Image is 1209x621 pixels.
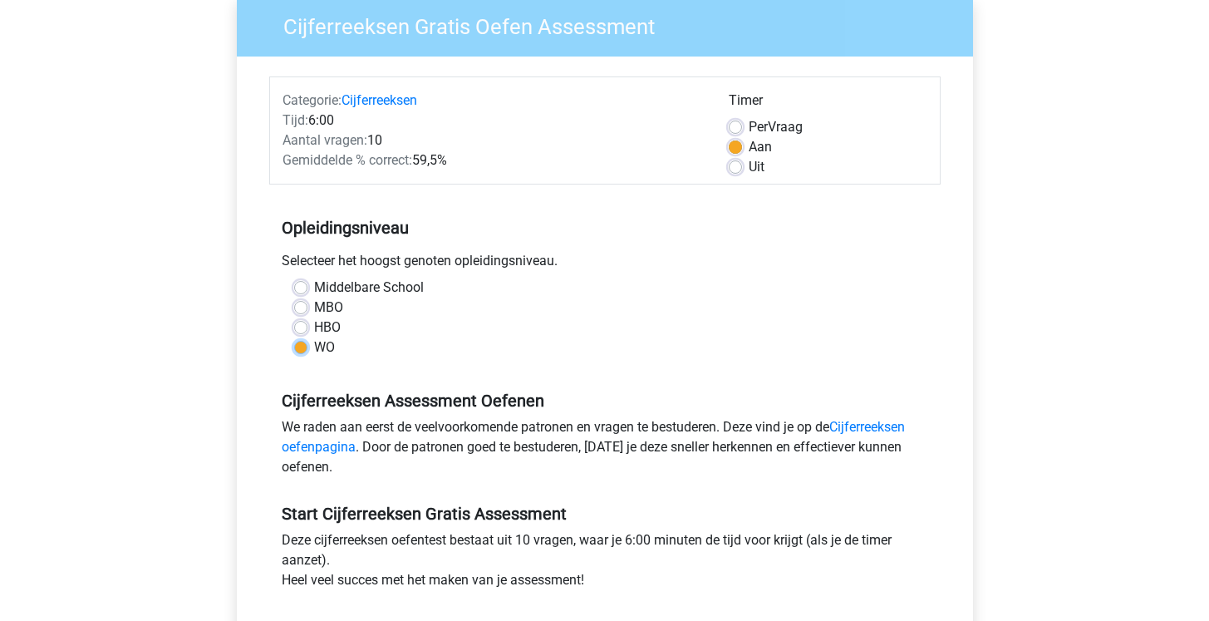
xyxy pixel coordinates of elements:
[342,92,417,108] a: Cijferreeksen
[283,132,367,148] span: Aantal vragen:
[749,157,764,177] label: Uit
[749,117,803,137] label: Vraag
[282,391,928,411] h5: Cijferreeksen Assessment Oefenen
[263,7,961,40] h3: Cijferreeksen Gratis Oefen Assessment
[270,111,716,131] div: 6:00
[314,318,341,338] label: HBO
[270,131,716,150] div: 10
[749,119,768,135] span: Per
[282,211,928,244] h5: Opleidingsniveau
[282,504,928,524] h5: Start Cijferreeksen Gratis Assessment
[314,298,343,318] label: MBO
[314,278,424,298] label: Middelbare School
[283,92,342,108] span: Categorie:
[729,91,927,117] div: Timer
[270,150,716,170] div: 59,5%
[314,338,335,357] label: WO
[283,112,308,128] span: Tijd:
[269,417,941,484] div: We raden aan eerst de veelvoorkomende patronen en vragen te bestuderen. Deze vind je op de . Door...
[269,251,941,278] div: Selecteer het hoogst genoten opleidingsniveau.
[749,137,772,157] label: Aan
[283,152,412,168] span: Gemiddelde % correct:
[269,530,941,597] div: Deze cijferreeksen oefentest bestaat uit 10 vragen, waar je 6:00 minuten de tijd voor krijgt (als...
